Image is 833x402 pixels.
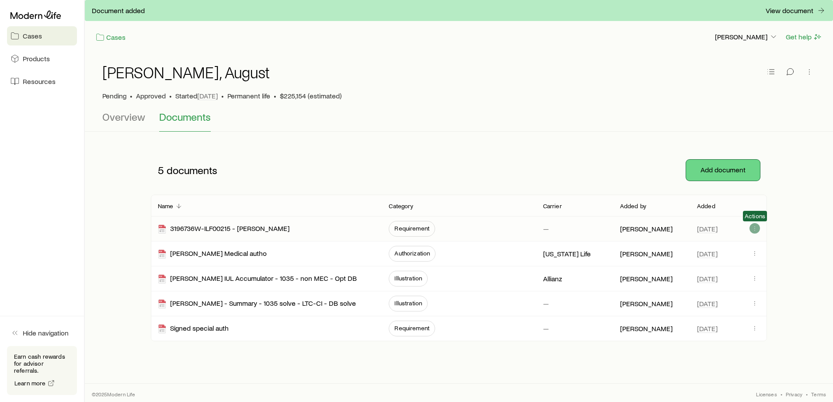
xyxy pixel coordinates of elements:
[785,32,823,42] button: Get help
[102,111,145,123] span: Overview
[158,249,267,259] div: [PERSON_NAME] Medical autho
[620,299,673,308] p: [PERSON_NAME]
[620,224,673,233] p: [PERSON_NAME]
[23,77,56,86] span: Resources
[92,6,145,15] span: Document added
[620,274,673,283] p: [PERSON_NAME]
[92,391,136,398] p: © 2025 Modern Life
[102,63,270,81] h1: [PERSON_NAME], August
[280,91,342,100] span: $225,154 (estimated)
[167,164,217,176] span: documents
[543,274,562,283] p: Allianz
[786,391,802,398] a: Privacy
[14,380,46,386] span: Learn more
[543,324,549,333] p: —
[14,353,70,374] p: Earn cash rewards for advisor referrals.
[811,391,826,398] a: Terms
[394,225,429,232] span: Requirement
[394,275,422,282] span: Illustration
[543,224,549,233] p: —
[102,91,126,100] p: Pending
[158,274,357,284] div: [PERSON_NAME] IUL Accumulator - 1035 - non MEC - Opt DB
[158,164,164,176] span: 5
[389,203,413,210] p: Category
[620,203,646,210] p: Added by
[169,91,172,100] span: •
[130,91,132,100] span: •
[95,32,126,42] a: Cases
[765,6,826,16] button: View document
[715,32,778,41] p: [PERSON_NAME]
[7,49,77,68] a: Products
[781,391,782,398] span: •
[159,111,211,123] span: Documents
[158,224,289,234] div: 3196736W-ILF00215 - [PERSON_NAME]
[543,203,562,210] p: Carrier
[274,91,276,100] span: •
[23,31,42,40] span: Cases
[543,299,549,308] p: —
[158,203,174,210] p: Name
[23,329,69,337] span: Hide navigation
[7,323,77,343] button: Hide navigation
[102,111,816,132] div: Case details tabs
[7,26,77,45] a: Cases
[394,300,422,307] span: Illustration
[394,325,429,332] span: Requirement
[394,250,430,257] span: Authorization
[23,54,50,63] span: Products
[766,6,813,15] p: View document
[158,299,356,309] div: [PERSON_NAME] - Summary - 1035 solve - LTC-CI - DB solve
[756,391,777,398] a: Licenses
[7,72,77,91] a: Resources
[697,299,718,308] span: [DATE]
[543,249,591,258] p: [US_STATE] Life
[697,324,718,333] span: [DATE]
[227,91,270,100] span: Permanent life
[697,203,715,210] p: Added
[158,324,229,334] div: Signed special auth
[197,91,218,100] span: [DATE]
[686,160,760,181] button: Add document
[175,91,218,100] p: Started
[136,91,166,100] span: Approved
[620,249,673,258] p: [PERSON_NAME]
[221,91,224,100] span: •
[7,346,77,395] div: Earn cash rewards for advisor referrals.Learn more
[806,391,808,398] span: •
[697,249,718,258] span: [DATE]
[745,213,765,220] span: Actions
[697,274,718,283] span: [DATE]
[714,32,778,42] button: [PERSON_NAME]
[697,224,718,233] span: [DATE]
[620,324,673,333] p: [PERSON_NAME]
